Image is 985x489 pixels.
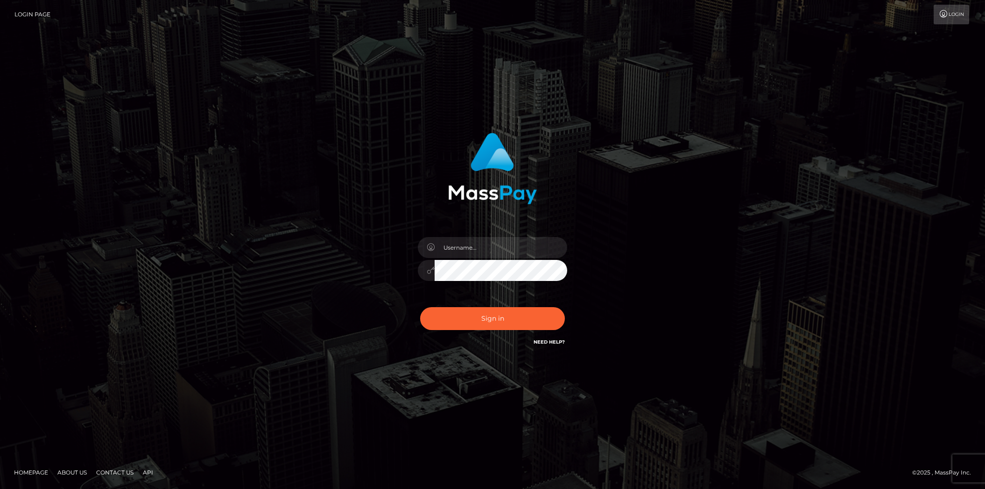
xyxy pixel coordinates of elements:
[435,237,567,258] input: Username...
[139,465,157,480] a: API
[534,339,565,345] a: Need Help?
[934,5,969,24] a: Login
[448,133,537,204] img: MassPay Login
[10,465,52,480] a: Homepage
[54,465,91,480] a: About Us
[420,307,565,330] button: Sign in
[14,5,50,24] a: Login Page
[92,465,137,480] a: Contact Us
[912,467,978,478] div: © 2025 , MassPay Inc.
